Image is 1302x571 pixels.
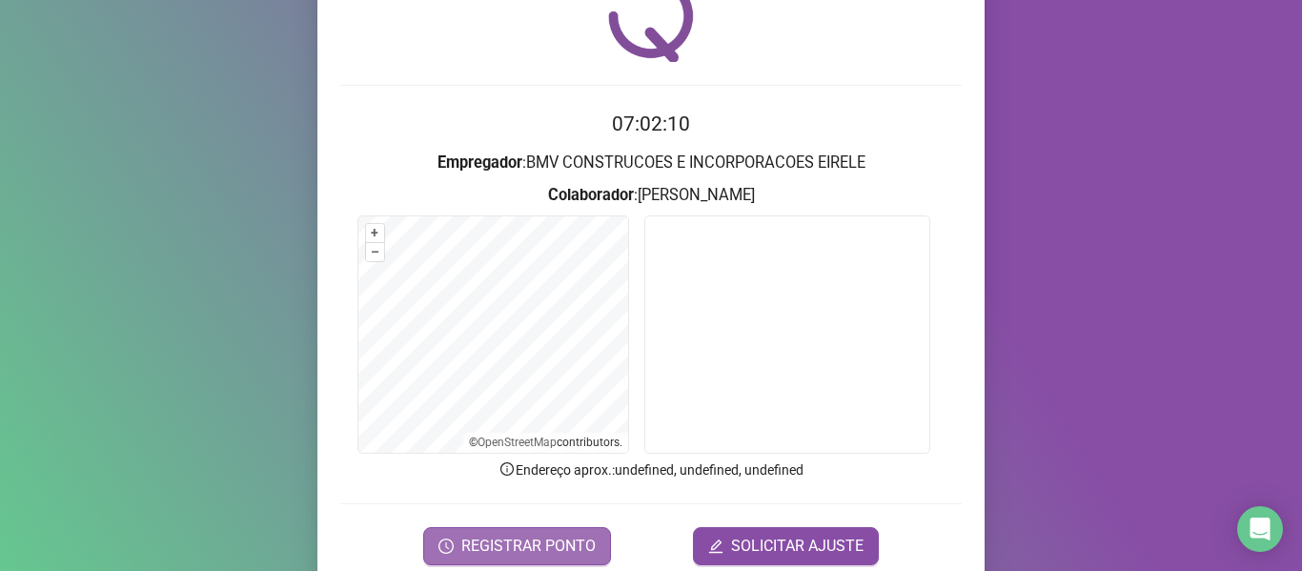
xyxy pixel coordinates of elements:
h3: : [PERSON_NAME] [340,183,962,208]
li: © contributors. [469,436,622,449]
button: + [366,224,384,242]
div: Open Intercom Messenger [1237,506,1283,552]
span: info-circle [498,460,516,478]
span: SOLICITAR AJUSTE [731,535,864,558]
span: edit [708,539,723,554]
p: Endereço aprox. : undefined, undefined, undefined [340,459,962,480]
button: – [366,243,384,261]
span: clock-circle [438,539,454,554]
button: REGISTRAR PONTO [423,527,611,565]
time: 07:02:10 [612,112,690,135]
strong: Colaborador [548,186,634,204]
h3: : BMV CONSTRUCOES E INCORPORACOES EIRELE [340,151,962,175]
span: REGISTRAR PONTO [461,535,596,558]
a: OpenStreetMap [478,436,557,449]
button: editSOLICITAR AJUSTE [693,527,879,565]
strong: Empregador [437,153,522,172]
